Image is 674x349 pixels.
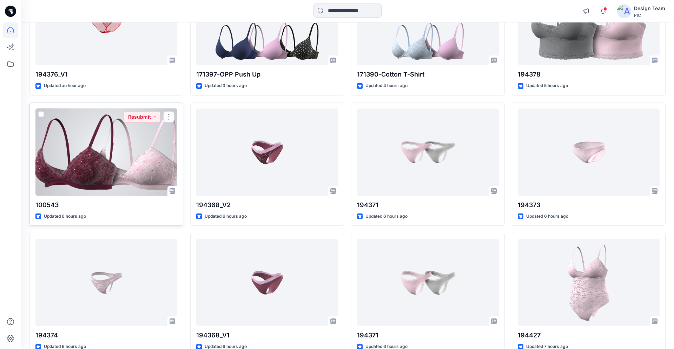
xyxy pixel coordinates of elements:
p: 171397-OPP Push Up [196,70,338,79]
a: 194373 [518,108,660,196]
a: 100543 [35,108,177,196]
a: 194371 [357,108,499,196]
a: 194427 [518,239,660,326]
div: PIC [634,13,665,18]
p: 194368_V2 [196,200,338,210]
p: 194368_V1 [196,330,338,340]
p: 194373 [518,200,660,210]
p: 194371 [357,330,499,340]
div: Design Team [634,4,665,13]
p: Updated 6 hours ago [44,213,86,220]
p: Updated 5 hours ago [526,82,568,90]
p: 194378 [518,70,660,79]
a: 194368_V2 [196,108,338,196]
p: Updated 6 hours ago [205,213,247,220]
p: Updated 6 hours ago [365,213,408,220]
p: 194374 [35,330,177,340]
p: 171390-Cotton T-Shirt [357,70,499,79]
p: Updated 4 hours ago [365,82,408,90]
p: 194371 [357,200,499,210]
p: Updated 6 hours ago [526,213,568,220]
img: avatar [617,4,631,18]
p: 100543 [35,200,177,210]
p: 194427 [518,330,660,340]
p: Updated 3 hours ago [205,82,247,90]
p: Updated an hour ago [44,82,86,90]
a: 194371 [357,239,499,326]
a: 194374 [35,239,177,326]
p: 194376_V1 [35,70,177,79]
a: 194368_V1 [196,239,338,326]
